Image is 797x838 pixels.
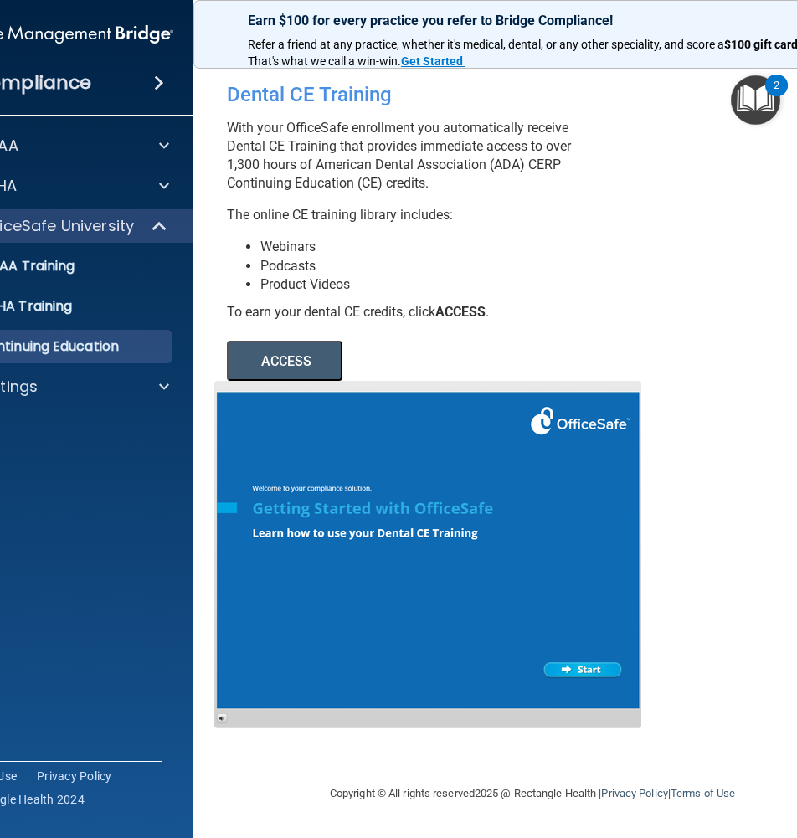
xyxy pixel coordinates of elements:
[601,787,667,799] a: Privacy Policy
[401,54,465,68] a: Get Started
[671,787,735,799] a: Terms of Use
[227,341,342,381] button: ACCESS
[248,38,724,51] span: Refer a friend at any practice, whether it's medical, dental, or any other speciality, and score a
[774,85,779,107] div: 2
[731,75,780,125] button: Open Resource Center, 2 new notifications
[227,356,685,368] a: ACCESS
[435,304,486,320] b: ACCESS
[37,768,112,784] a: Privacy Policy
[401,54,463,68] strong: Get Started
